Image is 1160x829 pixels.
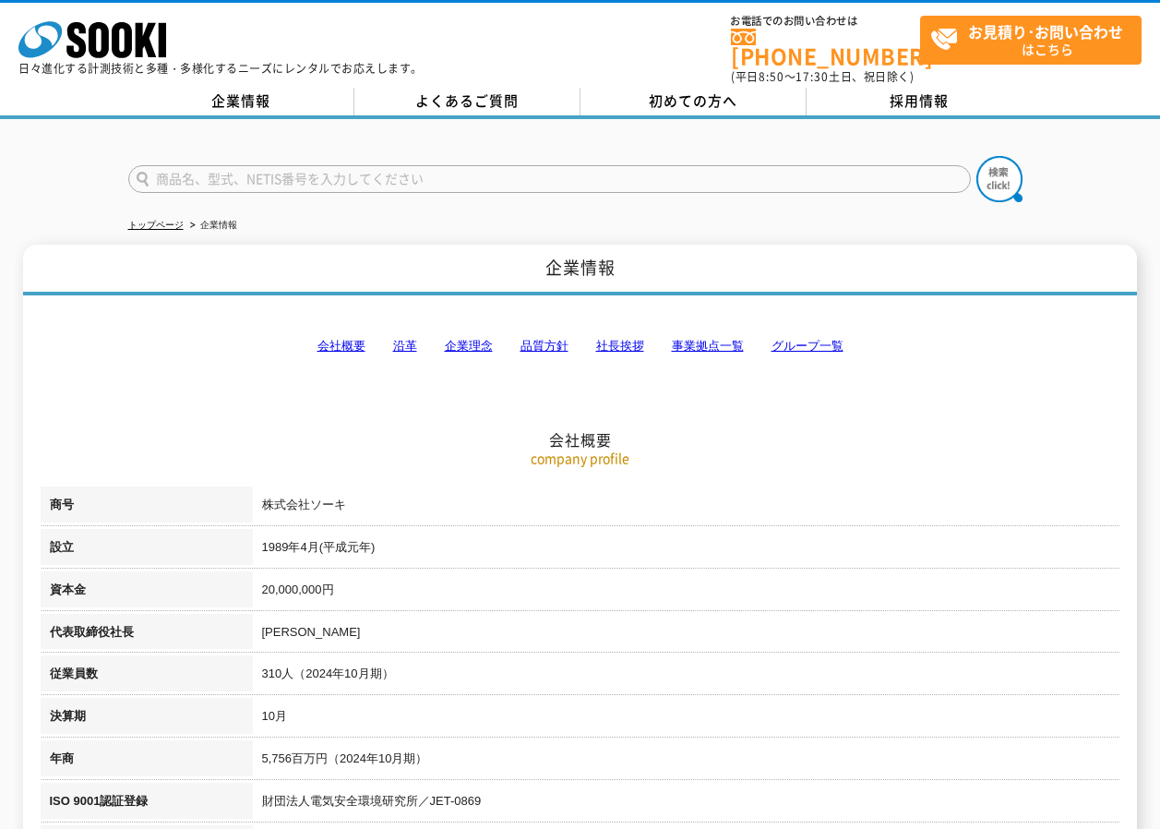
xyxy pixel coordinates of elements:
[253,698,1120,740] td: 10月
[41,487,253,529] th: 商号
[672,339,744,353] a: 事業拠点一覧
[317,339,365,353] a: 会社概要
[393,339,417,353] a: 沿革
[128,165,971,193] input: 商品名、型式、NETIS番号を入力してください
[445,339,493,353] a: 企業理念
[649,90,737,111] span: 初めての方へ
[759,68,784,85] span: 8:50
[920,16,1142,65] a: お見積り･お問い合わせはこちら
[354,88,580,115] a: よくあるご質問
[41,246,1120,450] h2: 会社概要
[23,245,1137,295] h1: 企業情報
[253,614,1120,656] td: [PERSON_NAME]
[731,29,920,66] a: [PHONE_NUMBER]
[580,88,807,115] a: 初めての方へ
[253,783,1120,825] td: 財団法人電気安全環境研究所／JET-0869
[253,740,1120,783] td: 5,756百万円（2024年10月期）
[795,68,829,85] span: 17:30
[128,220,184,230] a: トップページ
[41,740,253,783] th: 年商
[930,17,1141,63] span: はこちら
[596,339,644,353] a: 社長挨拶
[41,529,253,571] th: 設立
[771,339,843,353] a: グループ一覧
[41,614,253,656] th: 代表取締役社長
[253,487,1120,529] td: 株式会社ソーキ
[186,216,237,235] li: 企業情報
[41,783,253,825] th: ISO 9001認証登録
[41,449,1120,468] p: company profile
[41,698,253,740] th: 決算期
[731,68,914,85] span: (平日 ～ 土日、祝日除く)
[807,88,1033,115] a: 採用情報
[976,156,1022,202] img: btn_search.png
[18,63,423,74] p: 日々進化する計測技術と多種・多様化するニーズにレンタルでお応えします。
[253,655,1120,698] td: 310人（2024年10月期）
[253,571,1120,614] td: 20,000,000円
[41,655,253,698] th: 従業員数
[253,529,1120,571] td: 1989年4月(平成元年)
[731,16,920,27] span: お電話でのお問い合わせは
[520,339,568,353] a: 品質方針
[968,20,1123,42] strong: お見積り･お問い合わせ
[128,88,354,115] a: 企業情報
[41,571,253,614] th: 資本金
